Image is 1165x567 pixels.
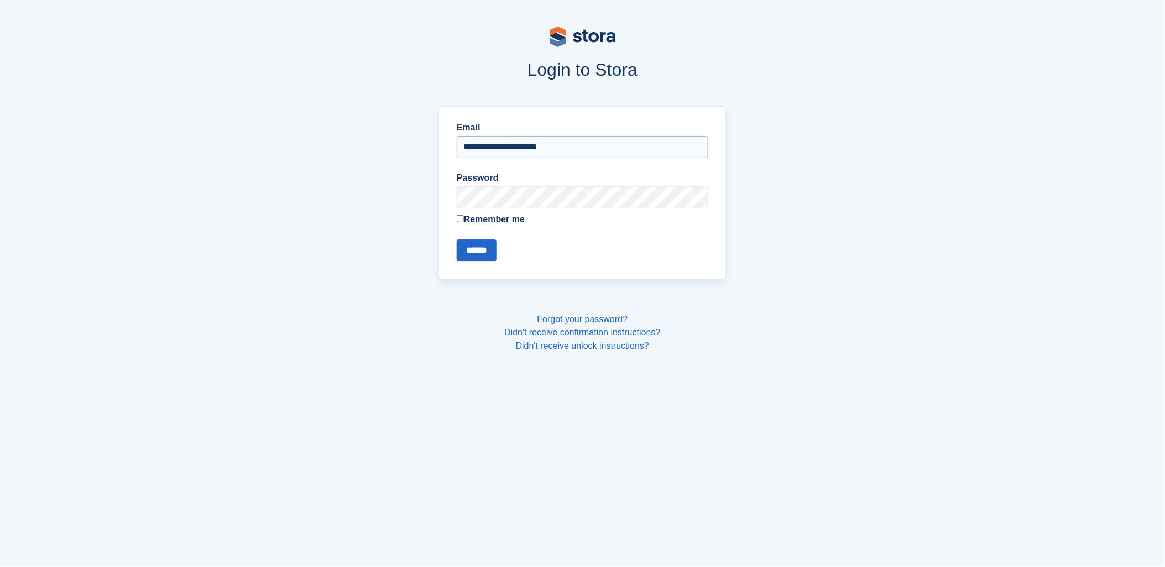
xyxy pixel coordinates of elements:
a: Forgot your password? [537,314,628,324]
h1: Login to Stora [228,60,938,80]
label: Email [457,121,708,134]
label: Password [457,171,708,185]
img: stora-logo-53a41332b3708ae10de48c4981b4e9114cc0af31d8433b30ea865607fb682f29.svg [550,27,616,47]
input: Remember me [457,215,464,222]
a: Didn't receive confirmation instructions? [504,328,660,337]
label: Remember me [457,213,708,226]
a: Didn't receive unlock instructions? [516,341,649,350]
